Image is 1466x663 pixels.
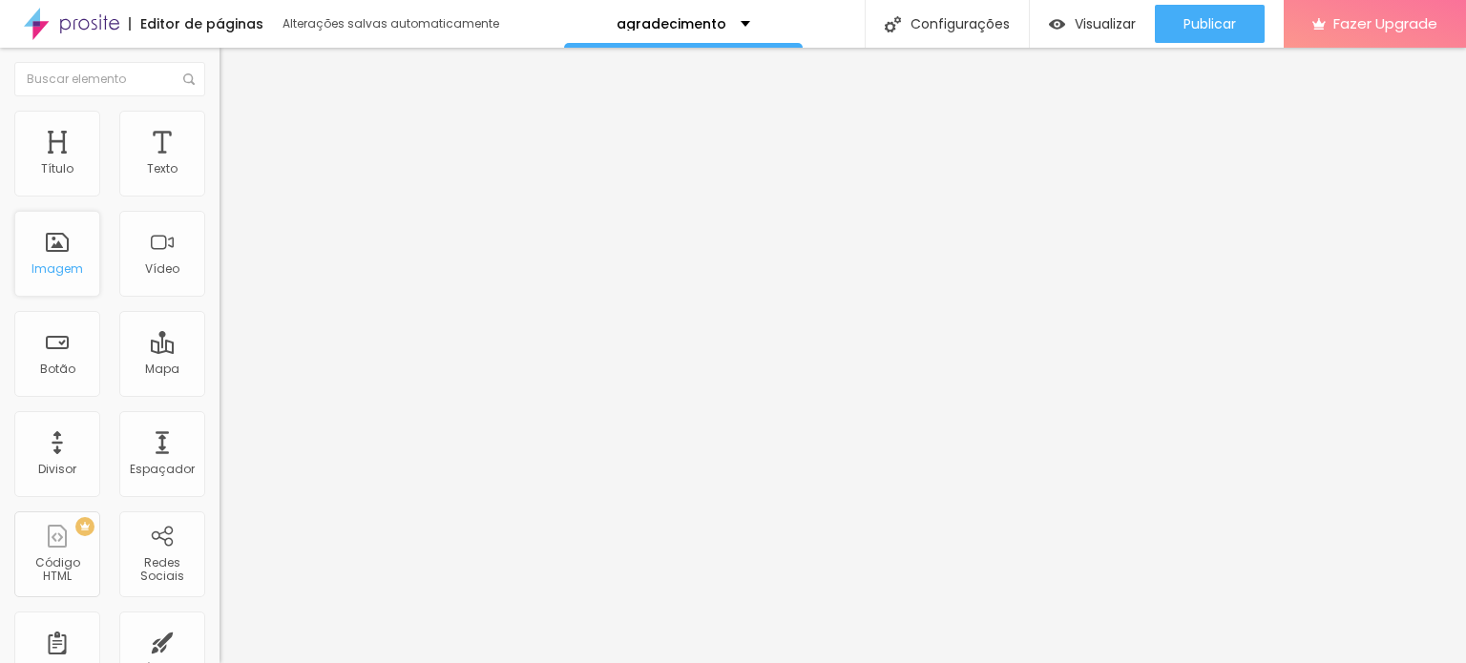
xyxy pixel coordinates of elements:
input: Buscar elemento [14,62,205,96]
div: Espaçador [130,463,195,476]
span: Publicar [1183,16,1236,31]
div: Divisor [38,463,76,476]
p: agradecimento [617,17,726,31]
div: Redes Sociais [124,556,199,584]
div: Alterações salvas automaticamente [283,18,502,30]
div: Imagem [31,262,83,276]
iframe: Editor [220,48,1466,663]
div: Mapa [145,363,179,376]
span: Fazer Upgrade [1333,15,1437,31]
div: Editor de páginas [129,17,263,31]
button: Visualizar [1030,5,1155,43]
img: Icone [183,73,195,85]
div: Botão [40,363,75,376]
button: Publicar [1155,5,1265,43]
div: Código HTML [19,556,94,584]
img: view-1.svg [1049,16,1065,32]
div: Texto [147,162,178,176]
img: Icone [885,16,901,32]
div: Vídeo [145,262,179,276]
span: Visualizar [1075,16,1136,31]
div: Título [41,162,73,176]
